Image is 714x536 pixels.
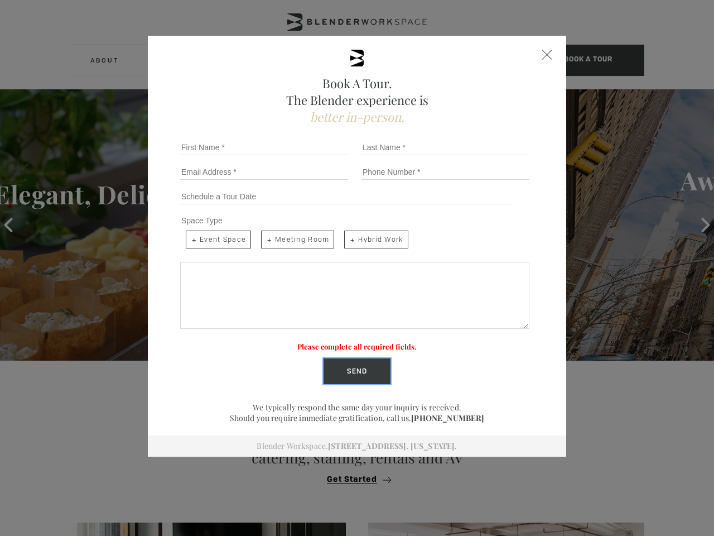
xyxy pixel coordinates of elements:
span: better in-person. [310,108,404,125]
label: Please complete all required fields. [297,342,417,351]
div: Blender Workspace. [148,435,566,457]
input: Schedule a Tour Date [180,189,512,204]
span: Event Space [186,231,251,248]
input: Email Address * [180,164,348,180]
h2: Book A Tour. The Blender experience is [176,75,538,125]
input: Last Name * [361,140,529,155]
a: [PHONE_NUMBER] [411,413,484,423]
input: First Name * [180,140,348,155]
iframe: Chat Widget [464,87,714,536]
p: We typically respond the same day your inquiry is received. [176,402,538,413]
p: Should you require immediate gratification, call us. [176,413,538,423]
span: Meeting Room [261,231,334,248]
input: Send [324,358,390,384]
span: Hybrid Work [344,231,408,248]
div: Close form [542,50,552,60]
span: Space Type [181,216,223,225]
a: [STREET_ADDRESS]. [US_STATE]. [328,441,457,451]
input: Phone Number * [361,164,529,180]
